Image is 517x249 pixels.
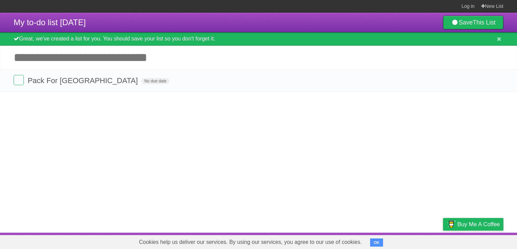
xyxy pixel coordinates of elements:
a: About [352,234,367,247]
span: Pack For [GEOGRAPHIC_DATA] [28,76,139,85]
button: OK [370,238,383,247]
a: SaveThis List [443,16,503,29]
a: Suggest a feature [460,234,503,247]
a: Developers [375,234,402,247]
img: Buy me a coffee [446,218,456,230]
label: Done [14,75,24,85]
span: No due date [141,78,169,84]
a: Buy me a coffee [443,218,503,231]
b: This List [473,19,496,26]
span: Buy me a coffee [457,218,500,230]
a: Privacy [434,234,452,247]
span: Cookies help us deliver our services. By using our services, you agree to our use of cookies. [132,235,369,249]
span: My to-do list [DATE] [14,18,86,27]
a: Terms [411,234,426,247]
